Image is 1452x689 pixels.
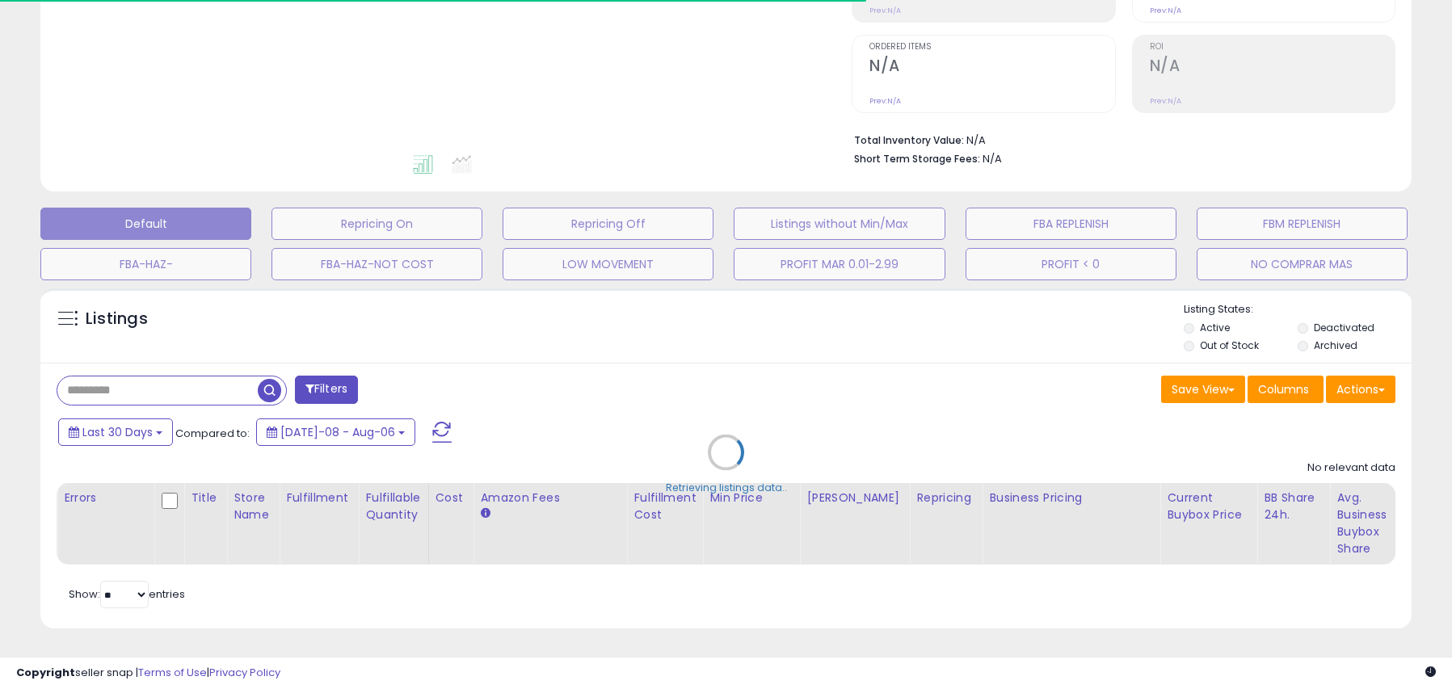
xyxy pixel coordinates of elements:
[138,665,207,680] a: Terms of Use
[1197,208,1408,240] button: FBM REPLENISH
[869,43,1114,52] span: Ordered Items
[16,666,280,681] div: seller snap | |
[40,208,251,240] button: Default
[1197,248,1408,280] button: NO COMPRAR MAS
[734,248,945,280] button: PROFIT MAR 0.01-2.99
[16,665,75,680] strong: Copyright
[503,248,713,280] button: LOW MOVEMENT
[271,248,482,280] button: FBA-HAZ-NOT COST
[854,152,980,166] b: Short Term Storage Fees:
[1150,96,1181,106] small: Prev: N/A
[854,133,964,147] b: Total Inventory Value:
[869,57,1114,78] h2: N/A
[854,129,1383,149] li: N/A
[666,481,787,495] div: Retrieving listings data..
[966,248,1176,280] button: PROFIT < 0
[734,208,945,240] button: Listings without Min/Max
[1150,6,1181,15] small: Prev: N/A
[966,208,1176,240] button: FBA REPLENISH
[869,96,901,106] small: Prev: N/A
[983,151,1002,166] span: N/A
[503,208,713,240] button: Repricing Off
[1150,43,1395,52] span: ROI
[271,208,482,240] button: Repricing On
[1150,57,1395,78] h2: N/A
[209,665,280,680] a: Privacy Policy
[869,6,901,15] small: Prev: N/A
[40,248,251,280] button: FBA-HAZ-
